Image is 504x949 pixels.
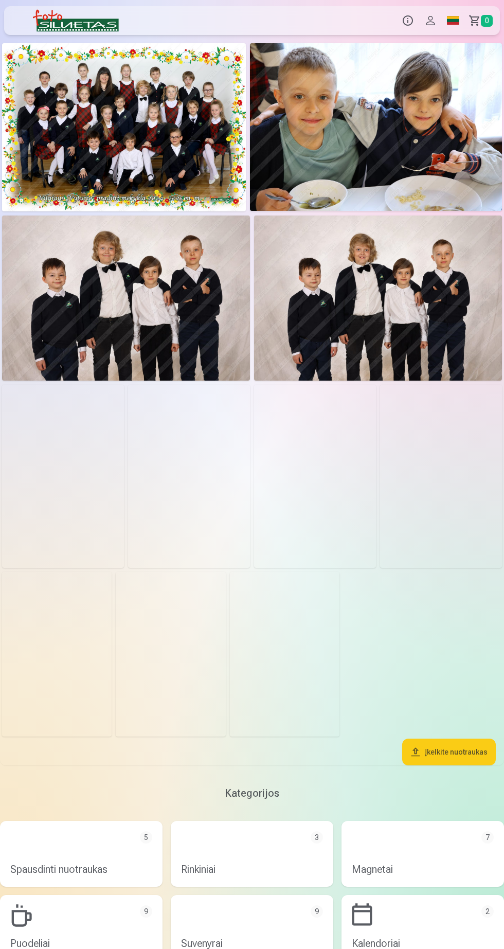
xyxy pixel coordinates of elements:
button: Info [397,6,419,35]
button: Profilis [419,6,442,35]
img: /v3 [33,9,119,32]
span: 0 [481,15,493,27]
div: 7 [481,831,494,844]
a: Magnetai7 [341,821,504,887]
a: Rinkiniai3 [171,821,333,887]
div: 9 [311,905,323,918]
a: Global [442,6,464,35]
div: 3 [311,831,323,844]
a: Krepšelis0 [464,6,500,35]
button: Įkelkite nuotraukas [402,739,496,765]
div: 2 [481,905,494,918]
div: 5 [140,831,152,844]
div: 9 [140,905,152,918]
